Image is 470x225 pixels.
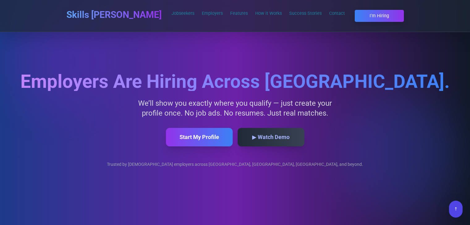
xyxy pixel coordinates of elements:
[329,11,345,16] a: Contact
[20,161,450,167] div: Trusted by [DEMOGRAPHIC_DATA] employers across [GEOGRAPHIC_DATA], [GEOGRAPHIC_DATA], [GEOGRAPHIC_...
[230,11,248,16] a: Features
[289,11,322,16] a: Success Stories
[131,98,339,118] p: We’ll show you exactly where you qualify — just create your profile once. No job ads. No resumes....
[449,201,463,218] button: ↑
[202,11,223,16] a: Employers
[238,128,304,146] button: ▶ Watch Demo
[255,11,282,16] a: How it Works
[20,72,450,91] h2: Employers Are Hiring Across [GEOGRAPHIC_DATA].
[166,128,233,146] button: Start My Profile
[171,11,194,16] a: Jobseekers
[355,10,404,22] button: I’m Hiring
[66,9,162,20] h1: Skills [PERSON_NAME]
